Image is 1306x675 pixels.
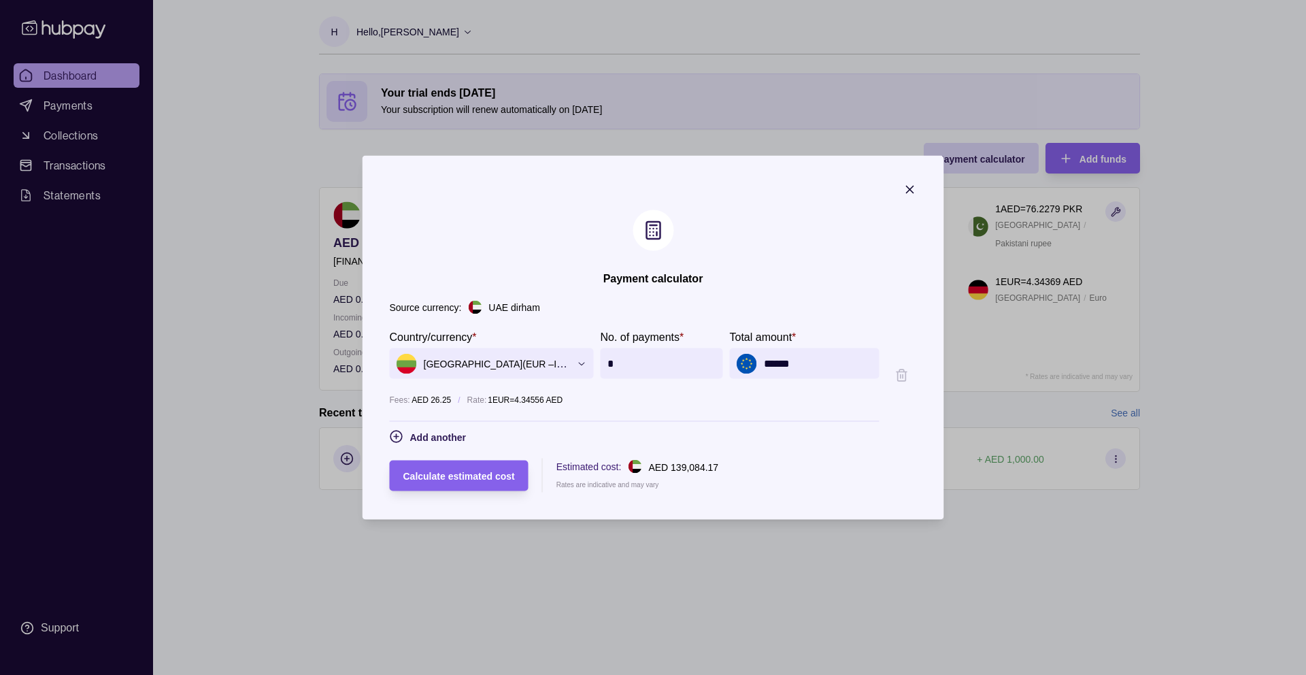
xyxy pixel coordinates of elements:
[390,429,466,445] button: Add another
[730,329,797,345] label: Total amount
[403,471,515,482] span: Calculate estimated cost
[467,393,487,408] p: Rate:
[488,393,563,408] p: 1 EUR = 4.34556 AED
[556,459,622,474] p: Estimated cost:
[607,348,716,379] input: amounts.0.count
[410,432,466,443] span: Add another
[390,460,529,491] button: Calculate estimated cost
[648,462,718,473] p: AED 139,084.17
[764,348,873,379] input: amounts.0.amount
[730,331,792,343] p: Total amount
[390,300,462,315] p: Source currency:
[390,393,452,408] p: AED 26.25
[601,331,680,343] p: No. of payments
[488,300,539,315] p: UAE dirham
[390,395,410,405] p: Fees:
[737,353,757,374] img: eu
[601,329,684,345] label: No. of payments
[468,301,482,314] img: ae
[390,329,477,345] label: Country/currency
[556,481,659,489] p: Rates are indicative and may vary
[628,460,641,474] img: ae
[390,331,473,343] p: Country/currency
[603,271,703,286] h2: Payment calculator
[458,393,460,408] p: /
